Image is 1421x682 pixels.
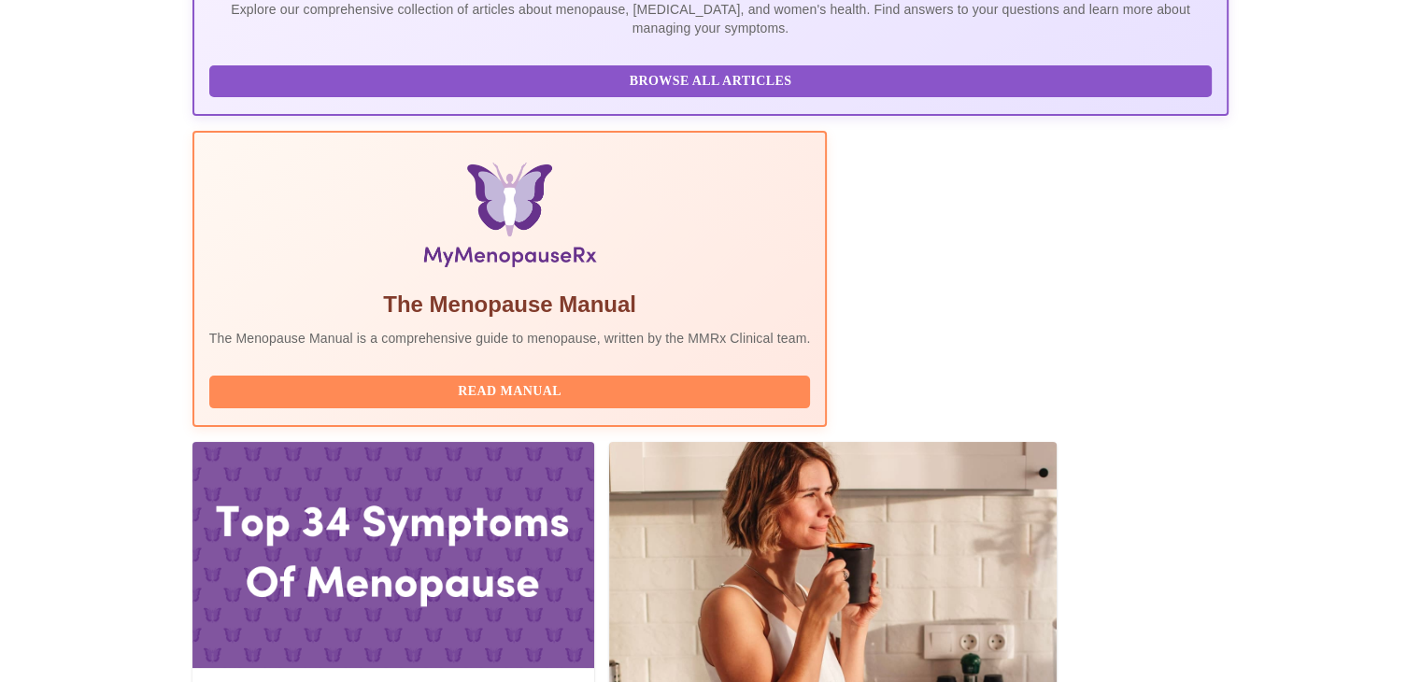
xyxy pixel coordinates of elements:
button: Read Manual [209,376,811,408]
a: Read Manual [209,382,816,398]
img: Menopause Manual [305,163,715,275]
a: Browse All Articles [209,72,1217,88]
span: Browse All Articles [228,70,1194,93]
h5: The Menopause Manual [209,290,811,320]
span: Read Manual [228,380,792,404]
button: Browse All Articles [209,65,1213,98]
p: The Menopause Manual is a comprehensive guide to menopause, written by the MMRx Clinical team. [209,329,811,348]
